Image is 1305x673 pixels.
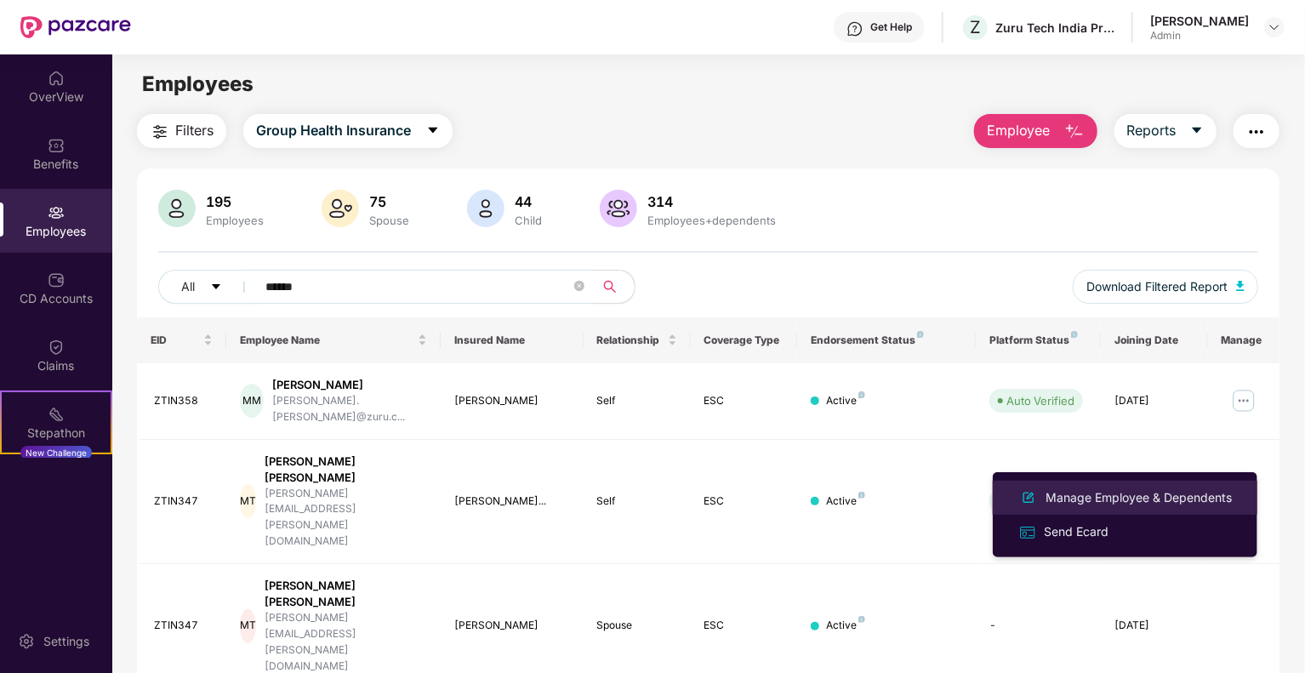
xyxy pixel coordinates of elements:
[1073,270,1258,304] button: Download Filtered Report
[704,618,784,634] div: ESC
[593,280,626,294] span: search
[48,271,65,288] img: svg+xml;base64,PHN2ZyBpZD0iQ0RfQWNjb3VudHMiIGRhdGEtbmFtZT0iQ0QgQWNjb3VudHMiIHhtbG5zPSJodHRwOi8vd3...
[917,331,924,338] img: svg+xml;base64,PHN2ZyB4bWxucz0iaHR0cDovL3d3dy53My5vcmcvMjAwMC9zdmciIHdpZHRoPSI4IiBoZWlnaHQ9IjgiIH...
[240,484,256,518] div: MT
[322,190,359,227] img: svg+xml;base64,PHN2ZyB4bWxucz0iaHR0cDovL3d3dy53My5vcmcvMjAwMC9zdmciIHhtbG5zOnhsaW5rPSJodHRwOi8vd3...
[1114,114,1217,148] button: Reportscaret-down
[226,317,441,363] th: Employee Name
[597,334,664,347] span: Relationship
[574,281,584,291] span: close-circle
[1071,331,1078,338] img: svg+xml;base64,PHN2ZyB4bWxucz0iaHR0cDovL3d3dy53My5vcmcvMjAwMC9zdmciIHdpZHRoPSI4IiBoZWlnaHQ9IjgiIH...
[989,334,1087,347] div: Platform Status
[846,20,863,37] img: svg+xml;base64,PHN2ZyBpZD0iSGVscC0zMngzMiIgeG1sbnM9Imh0dHA6Ly93d3cudzMub3JnLzIwMDAvc3ZnIiB3aWR0aD...
[366,214,413,227] div: Spouse
[826,618,865,634] div: Active
[1268,20,1281,34] img: svg+xml;base64,PHN2ZyBpZD0iRHJvcGRvd24tMzJ4MzIiIHhtbG5zPSJodHRwOi8vd3d3LnczLm9yZy8yMDAwL3N2ZyIgd2...
[154,493,213,510] div: ZTIN347
[1101,317,1208,363] th: Joining Date
[644,214,779,227] div: Employees+dependents
[1064,122,1085,142] img: svg+xml;base64,PHN2ZyB4bWxucz0iaHR0cDovL3d3dy53My5vcmcvMjAwMC9zdmciIHhtbG5zOnhsaW5rPSJodHRwOi8vd3...
[1018,488,1039,508] img: svg+xml;base64,PHN2ZyB4bWxucz0iaHR0cDovL3d3dy53My5vcmcvMjAwMC9zdmciIHhtbG5zOnhsaW5rPSJodHRwOi8vd3...
[366,193,413,210] div: 75
[18,633,35,650] img: svg+xml;base64,PHN2ZyBpZD0iU2V0dGluZy0yMHgyMCIgeG1sbnM9Imh0dHA6Ly93d3cudzMub3JnLzIwMDAvc3ZnIiB3aW...
[1114,618,1194,634] div: [DATE]
[272,377,427,393] div: [PERSON_NAME]
[467,190,504,227] img: svg+xml;base64,PHN2ZyB4bWxucz0iaHR0cDovL3d3dy53My5vcmcvMjAwMC9zdmciIHhtbG5zOnhsaW5rPSJodHRwOi8vd3...
[970,17,981,37] span: Z
[175,120,214,141] span: Filters
[265,578,427,610] div: [PERSON_NAME] [PERSON_NAME]
[1006,392,1074,409] div: Auto Verified
[995,20,1114,36] div: Zuru Tech India Private Limited
[48,339,65,356] img: svg+xml;base64,PHN2ZyBpZD0iQ2xhaW0iIHhtbG5zPSJodHRwOi8vd3d3LnczLm9yZy8yMDAwL3N2ZyIgd2lkdGg9IjIwIi...
[454,493,570,510] div: [PERSON_NAME]...
[210,281,222,294] span: caret-down
[974,114,1097,148] button: Employee
[511,214,545,227] div: Child
[150,122,170,142] img: svg+xml;base64,PHN2ZyB4bWxucz0iaHR0cDovL3d3dy53My5vcmcvMjAwMC9zdmciIHdpZHRoPSIyNCIgaGVpZ2h0PSIyNC...
[691,317,798,363] th: Coverage Type
[584,317,691,363] th: Relationship
[2,425,111,442] div: Stepathon
[454,393,570,409] div: [PERSON_NAME]
[158,190,196,227] img: svg+xml;base64,PHN2ZyB4bWxucz0iaHR0cDovL3d3dy53My5vcmcvMjAwMC9zdmciIHhtbG5zOnhsaW5rPSJodHRwOi8vd3...
[704,493,784,510] div: ESC
[154,618,213,634] div: ZTIN347
[240,334,414,347] span: Employee Name
[151,334,200,347] span: EID
[202,193,267,210] div: 195
[597,493,677,510] div: Self
[137,317,226,363] th: EID
[1230,387,1257,414] img: manageButton
[38,633,94,650] div: Settings
[272,393,427,425] div: [PERSON_NAME].[PERSON_NAME]@zuru.c...
[574,279,584,295] span: close-circle
[1190,123,1204,139] span: caret-down
[600,190,637,227] img: svg+xml;base64,PHN2ZyB4bWxucz0iaHR0cDovL3d3dy53My5vcmcvMjAwMC9zdmciIHhtbG5zOnhsaW5rPSJodHRwOi8vd3...
[1040,522,1112,541] div: Send Ecard
[243,114,453,148] button: Group Health Insurancecaret-down
[1114,393,1194,409] div: [DATE]
[858,492,865,499] img: svg+xml;base64,PHN2ZyB4bWxucz0iaHR0cDovL3d3dy53My5vcmcvMjAwMC9zdmciIHdpZHRoPSI4IiBoZWlnaHQ9IjgiIH...
[1150,29,1249,43] div: Admin
[441,317,584,363] th: Insured Name
[1018,523,1037,542] img: svg+xml;base64,PHN2ZyB4bWxucz0iaHR0cDovL3d3dy53My5vcmcvMjAwMC9zdmciIHdpZHRoPSIxNiIgaGVpZ2h0PSIxNi...
[1236,281,1245,291] img: svg+xml;base64,PHN2ZyB4bWxucz0iaHR0cDovL3d3dy53My5vcmcvMjAwMC9zdmciIHhtbG5zOnhsaW5rPSJodHRwOi8vd3...
[826,393,865,409] div: Active
[240,609,256,643] div: MT
[48,204,65,221] img: svg+xml;base64,PHN2ZyBpZD0iRW1wbG95ZWVzIiB4bWxucz0iaHR0cDovL3d3dy53My5vcmcvMjAwMC9zdmciIHdpZHRoPS...
[142,71,254,96] span: Employees
[154,393,213,409] div: ZTIN358
[597,618,677,634] div: Spouse
[1246,122,1267,142] img: svg+xml;base64,PHN2ZyB4bWxucz0iaHR0cDovL3d3dy53My5vcmcvMjAwMC9zdmciIHdpZHRoPSIyNCIgaGVpZ2h0PSIyNC...
[48,70,65,87] img: svg+xml;base64,PHN2ZyBpZD0iSG9tZSIgeG1sbnM9Imh0dHA6Ly93d3cudzMub3JnLzIwMDAvc3ZnIiB3aWR0aD0iMjAiIG...
[137,114,226,148] button: Filters
[644,193,779,210] div: 314
[265,453,427,486] div: [PERSON_NAME] [PERSON_NAME]
[202,214,267,227] div: Employees
[265,486,427,550] div: [PERSON_NAME][EMAIL_ADDRESS][PERSON_NAME][DOMAIN_NAME]
[1042,488,1235,507] div: Manage Employee & Dependents
[597,393,677,409] div: Self
[158,270,262,304] button: Allcaret-down
[1208,317,1279,363] th: Manage
[20,16,131,38] img: New Pazcare Logo
[426,123,440,139] span: caret-down
[1086,277,1228,296] span: Download Filtered Report
[1127,120,1177,141] span: Reports
[987,120,1051,141] span: Employee
[20,446,92,459] div: New Challenge
[858,616,865,623] img: svg+xml;base64,PHN2ZyB4bWxucz0iaHR0cDovL3d3dy53My5vcmcvMjAwMC9zdmciIHdpZHRoPSI4IiBoZWlnaHQ9IjgiIH...
[858,391,865,398] img: svg+xml;base64,PHN2ZyB4bWxucz0iaHR0cDovL3d3dy53My5vcmcvMjAwMC9zdmciIHdpZHRoPSI4IiBoZWlnaHQ9IjgiIH...
[48,406,65,423] img: svg+xml;base64,PHN2ZyB4bWxucz0iaHR0cDovL3d3dy53My5vcmcvMjAwMC9zdmciIHdpZHRoPSIyMSIgaGVpZ2h0PSIyMC...
[826,493,865,510] div: Active
[256,120,411,141] span: Group Health Insurance
[240,384,264,418] div: MM
[1150,13,1249,29] div: [PERSON_NAME]
[454,618,570,634] div: [PERSON_NAME]
[511,193,545,210] div: 44
[181,277,195,296] span: All
[811,334,962,347] div: Endorsement Status
[48,137,65,154] img: svg+xml;base64,PHN2ZyBpZD0iQmVuZWZpdHMiIHhtbG5zPSJodHRwOi8vd3d3LnczLm9yZy8yMDAwL3N2ZyIgd2lkdGg9Ij...
[870,20,912,34] div: Get Help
